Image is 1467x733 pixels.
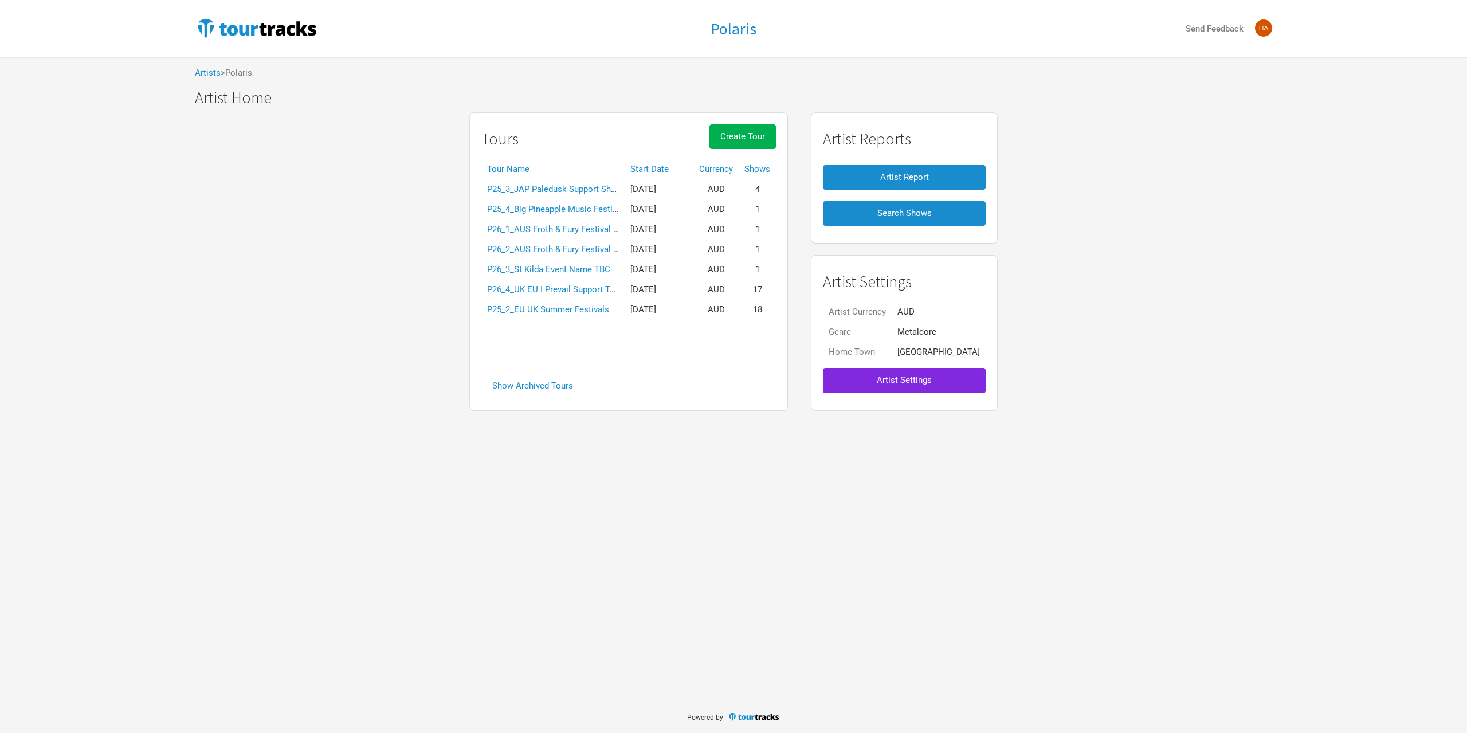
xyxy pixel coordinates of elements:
img: Haydin [1255,19,1272,37]
span: > Polaris [221,69,252,77]
td: AUD [693,300,739,320]
a: Artists [195,68,221,78]
td: [DATE] [625,219,693,240]
a: Artist Settings [823,362,986,398]
a: P26_3_St Kilda Event Name TBC [487,264,610,275]
td: [DATE] [625,260,693,280]
a: P25_4_Big Pineapple Music Festival [487,204,623,214]
a: Create Tour [709,124,776,159]
td: Home Town [823,342,892,362]
td: 1 [739,199,776,219]
td: [DATE] [625,199,693,219]
td: 18 [739,300,776,320]
td: AUD [693,240,739,260]
td: Artist Currency [823,302,892,322]
span: Artist Settings [877,375,932,385]
th: Tour Name [481,159,625,179]
td: [DATE] [625,240,693,260]
h1: Artist Settings [823,273,986,291]
td: AUD [892,302,986,322]
button: Create Tour [709,124,776,149]
a: Search Shows [823,195,986,232]
h1: Tours [481,130,519,148]
td: 17 [739,280,776,300]
a: P25_3_JAP Paledusk Support Shows [487,184,627,194]
td: 1 [739,260,776,280]
img: TourTracks [728,712,780,722]
th: Shows [739,159,776,179]
button: Search Shows [823,201,986,226]
td: 4 [739,179,776,199]
a: Polaris [711,20,756,38]
td: [GEOGRAPHIC_DATA] [892,342,986,362]
strong: Send Feedback [1186,23,1244,34]
a: P25_2_EU UK Summer Festivals [487,304,609,315]
img: TourTracks [195,17,319,40]
button: Artist Settings [823,368,986,393]
h1: Artist Home [195,89,1284,107]
th: Start Date [625,159,693,179]
h1: Artist Reports [823,130,986,148]
a: P26_1_AUS Froth & Fury Festival [GEOGRAPHIC_DATA] 240126 [487,224,725,234]
button: Artist Report [823,165,986,190]
span: Powered by [687,714,723,722]
td: Genre [823,322,892,342]
td: AUD [693,280,739,300]
td: 1 [739,219,776,240]
span: Artist Report [880,172,929,182]
td: AUD [693,260,739,280]
td: [DATE] [625,179,693,199]
td: AUD [693,219,739,240]
span: Create Tour [720,131,765,142]
a: P26_2_AUS Froth & Fury Festival [GEOGRAPHIC_DATA] 310126 [487,244,725,254]
th: Currency [693,159,739,179]
button: Show Archived Tours [481,374,584,398]
td: 1 [739,240,776,260]
td: [DATE] [625,280,693,300]
a: P26_4_UK EU I Prevail Support Tour [487,284,622,295]
td: Metalcore [892,322,986,342]
span: Search Shows [877,208,932,218]
a: Artist Report [823,159,986,195]
h1: Polaris [711,18,756,39]
td: AUD [693,199,739,219]
td: AUD [693,179,739,199]
td: [DATE] [625,300,693,320]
